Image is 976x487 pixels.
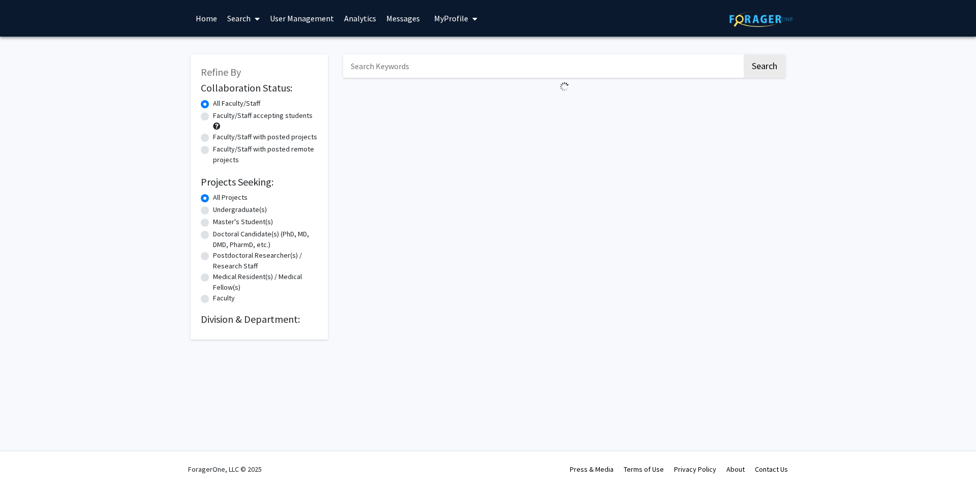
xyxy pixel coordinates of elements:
[755,465,788,474] a: Contact Us
[188,451,262,487] div: ForagerOne, LLC © 2025
[213,132,317,142] label: Faculty/Staff with posted projects
[624,465,664,474] a: Terms of Use
[213,98,260,109] label: All Faculty/Staff
[222,1,265,36] a: Search
[213,192,248,203] label: All Projects
[339,1,381,36] a: Analytics
[191,1,222,36] a: Home
[213,229,318,250] label: Doctoral Candidate(s) (PhD, MD, DMD, PharmD, etc.)
[343,96,785,119] nav: Page navigation
[201,313,318,325] h2: Division & Department:
[213,271,318,293] label: Medical Resident(s) / Medical Fellow(s)
[201,82,318,94] h2: Collaboration Status:
[556,78,573,96] img: Loading
[265,1,339,36] a: User Management
[213,250,318,271] label: Postdoctoral Researcher(s) / Research Staff
[434,13,468,23] span: My Profile
[213,217,273,227] label: Master's Student(s)
[729,11,793,27] img: ForagerOne Logo
[201,66,241,78] span: Refine By
[744,54,785,78] button: Search
[674,465,716,474] a: Privacy Policy
[213,110,313,121] label: Faculty/Staff accepting students
[213,144,318,165] label: Faculty/Staff with posted remote projects
[381,1,425,36] a: Messages
[343,54,742,78] input: Search Keywords
[570,465,614,474] a: Press & Media
[213,293,235,303] label: Faculty
[201,176,318,188] h2: Projects Seeking:
[213,204,267,215] label: Undergraduate(s)
[726,465,745,474] a: About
